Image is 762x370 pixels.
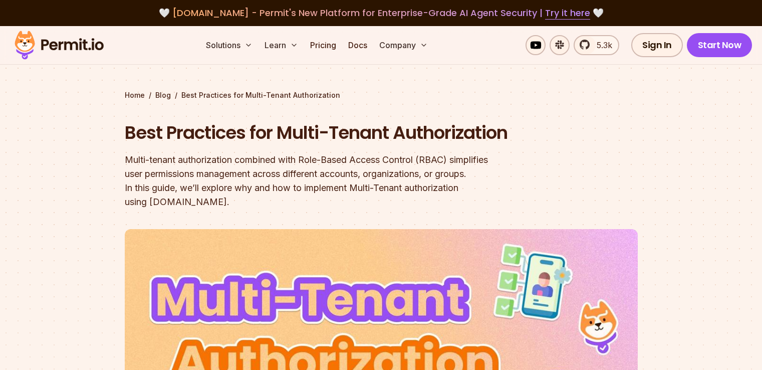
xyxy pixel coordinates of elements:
[574,35,619,55] a: 5.3k
[591,39,612,51] span: 5.3k
[202,35,257,55] button: Solutions
[172,7,590,19] span: [DOMAIN_NAME] - Permit's New Platform for Enterprise-Grade AI Agent Security |
[545,7,590,20] a: Try it here
[125,120,510,145] h1: Best Practices for Multi-Tenant Authorization
[306,35,340,55] a: Pricing
[631,33,683,57] a: Sign In
[10,28,108,62] img: Permit logo
[261,35,302,55] button: Learn
[125,153,510,209] div: Multi-tenant authorization combined with Role-Based Access Control (RBAC) simplifies user permiss...
[375,35,432,55] button: Company
[125,90,145,100] a: Home
[344,35,371,55] a: Docs
[24,6,738,20] div: 🤍 🤍
[125,90,638,100] div: / /
[687,33,752,57] a: Start Now
[155,90,171,100] a: Blog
